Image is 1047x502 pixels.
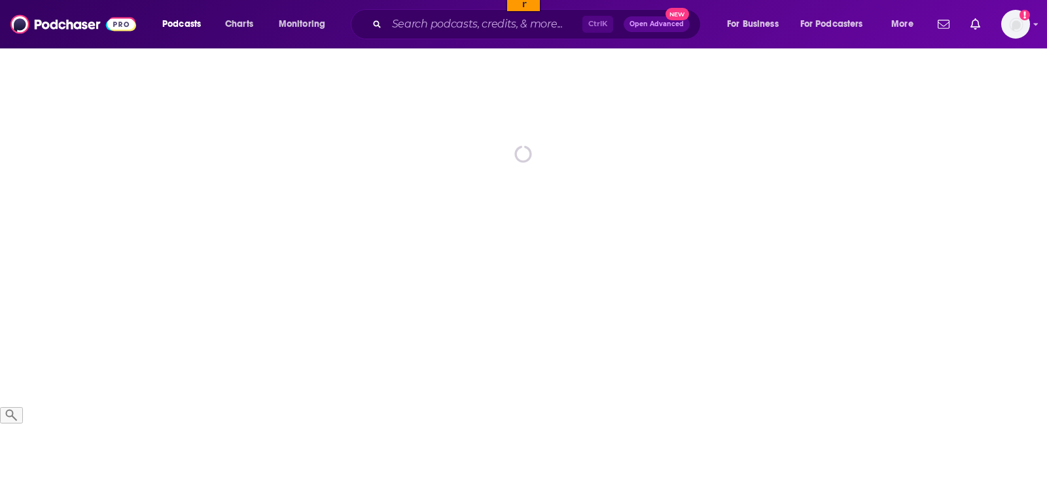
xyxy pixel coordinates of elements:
[1001,10,1030,39] button: Show profile menu
[727,15,779,33] span: For Business
[387,14,582,35] input: Search podcasts, credits, & more...
[279,15,325,33] span: Monitoring
[1001,10,1030,39] img: User Profile
[162,15,201,33] span: Podcasts
[153,14,218,35] button: open menu
[1001,10,1030,39] span: Logged in as HLodeiro
[792,14,882,35] button: open menu
[965,13,985,35] a: Show notifications dropdown
[665,8,689,20] span: New
[217,14,261,35] a: Charts
[718,14,795,35] button: open menu
[882,14,930,35] button: open menu
[270,14,342,35] button: open menu
[1020,10,1030,20] svg: Add a profile image
[10,12,136,37] img: Podchaser - Follow, Share and Rate Podcasts
[624,16,690,32] button: Open AdvancedNew
[800,15,863,33] span: For Podcasters
[630,21,684,27] span: Open Advanced
[932,13,955,35] a: Show notifications dropdown
[225,15,253,33] span: Charts
[363,9,713,39] div: Search podcasts, credits, & more...
[891,15,914,33] span: More
[582,16,613,33] span: Ctrl K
